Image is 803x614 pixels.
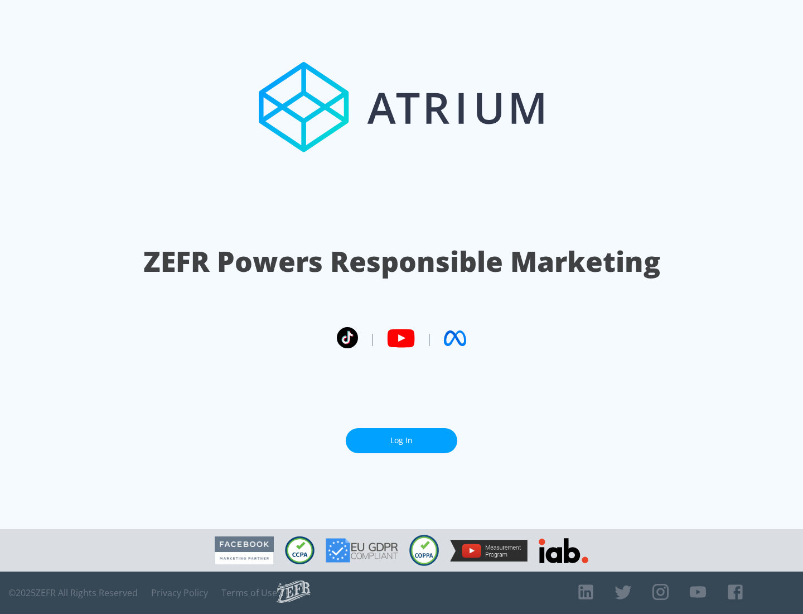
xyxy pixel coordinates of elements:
img: GDPR Compliant [326,538,398,563]
img: COPPA Compliant [409,535,439,566]
img: Facebook Marketing Partner [215,536,274,565]
span: | [426,330,433,347]
a: Log In [346,428,457,453]
a: Privacy Policy [151,587,208,598]
span: © 2025 ZEFR All Rights Reserved [8,587,138,598]
img: IAB [539,538,588,563]
h1: ZEFR Powers Responsible Marketing [143,242,660,281]
a: Terms of Use [221,587,277,598]
span: | [369,330,376,347]
img: YouTube Measurement Program [450,540,528,562]
img: CCPA Compliant [285,536,315,564]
